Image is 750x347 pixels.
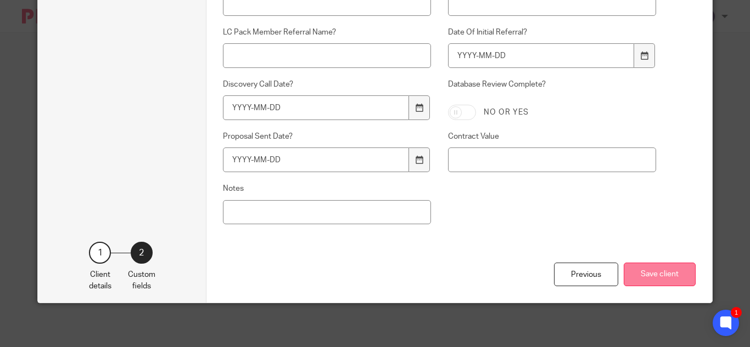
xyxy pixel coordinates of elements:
[223,95,409,120] input: YYYY-MM-DD
[484,107,529,118] label: No or yes
[554,263,618,286] div: Previous
[223,79,431,90] label: Discovery Call Date?
[448,43,634,68] input: YYYY-MM-DD
[128,269,155,292] p: Custom fields
[223,183,431,194] label: Notes
[448,131,656,142] label: Contract Value
[223,131,431,142] label: Proposal Sent Date?
[89,242,111,264] div: 1
[731,307,742,318] div: 1
[89,269,111,292] p: Client details
[131,242,153,264] div: 2
[624,263,696,286] button: Save client
[448,27,656,38] label: Date Of Initial Referral?
[448,79,656,96] label: Database Review Complete?
[223,27,431,38] label: LC Pack Member Referral Name?
[223,147,409,172] input: YYYY-MM-DD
